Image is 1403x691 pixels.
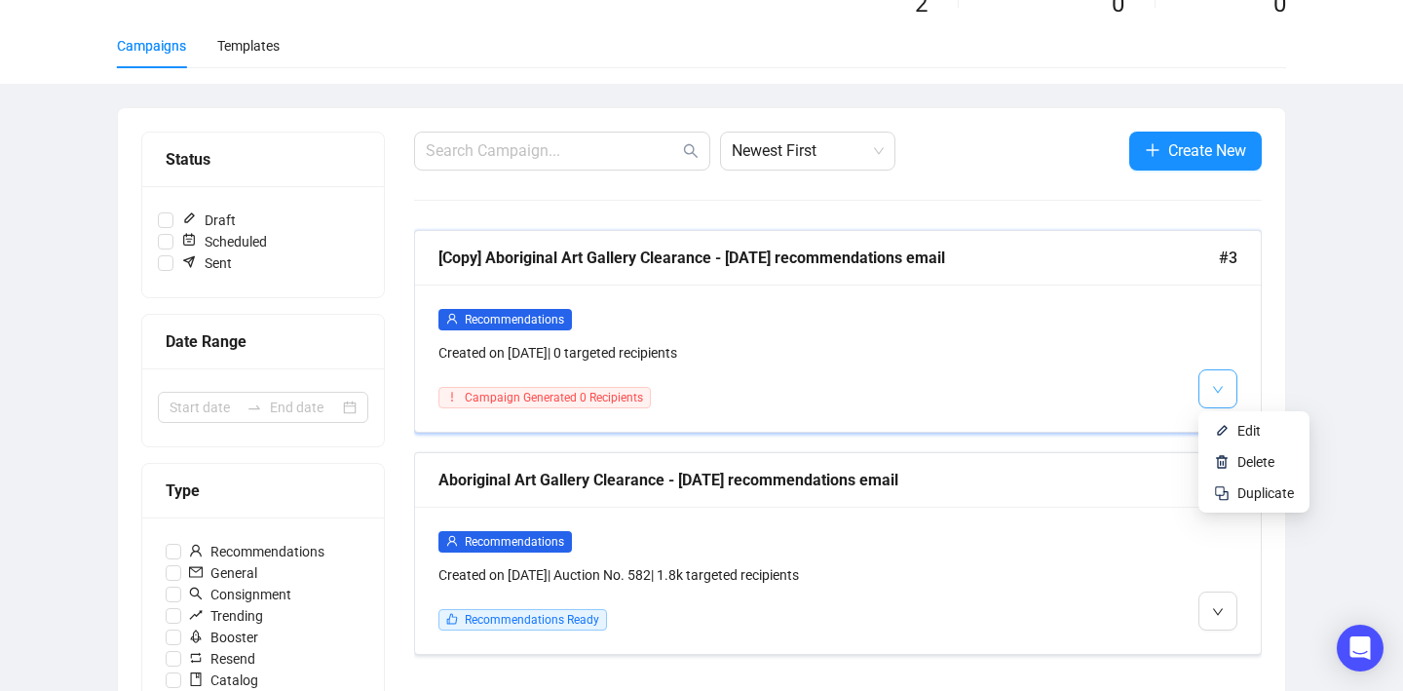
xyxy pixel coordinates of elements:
[438,246,1219,270] div: [Copy] Aboriginal Art Gallery Clearance - [DATE] recommendations email
[181,541,332,562] span: Recommendations
[181,670,266,691] span: Catalog
[438,564,1035,586] div: Created on [DATE] | Auction No. 582 | 1.8k targeted recipients
[246,400,262,415] span: swap-right
[189,651,203,665] span: retweet
[166,479,360,503] div: Type
[1237,423,1261,439] span: Edit
[446,613,458,625] span: like
[166,147,360,172] div: Status
[181,605,271,627] span: Trending
[414,452,1262,655] a: Aboriginal Art Gallery Clearance - [DATE] recommendations email#2userRecommendationsCreated on [D...
[246,400,262,415] span: to
[1212,606,1224,618] span: down
[166,329,360,354] div: Date Range
[1168,138,1246,163] span: Create New
[1214,454,1230,470] img: svg+xml;base64,PHN2ZyB4bWxucz0iaHR0cDovL3d3dy53My5vcmcvMjAwMC9zdmciIHhtbG5zOnhsaW5rPSJodHRwOi8vd3...
[465,535,564,549] span: Recommendations
[732,133,884,170] span: Newest First
[181,648,263,670] span: Resend
[173,252,240,274] span: Sent
[189,630,203,643] span: rocket
[189,544,203,557] span: user
[1214,423,1230,439] img: svg+xml;base64,PHN2ZyB4bWxucz0iaHR0cDovL3d3dy53My5vcmcvMjAwMC9zdmciIHhtbG5zOnhsaW5rPSJodHRwOi8vd3...
[181,562,265,584] span: General
[1214,485,1230,501] img: svg+xml;base64,PHN2ZyB4bWxucz0iaHR0cDovL3d3dy53My5vcmcvMjAwMC9zdmciIHdpZHRoPSIyNCIgaGVpZ2h0PSIyNC...
[465,313,564,326] span: Recommendations
[446,313,458,325] span: user
[1212,384,1224,396] span: down
[446,391,458,403] span: exclamation
[189,565,203,579] span: mail
[217,35,280,57] div: Templates
[173,210,244,231] span: Draft
[1237,454,1274,470] span: Delete
[438,468,1219,492] div: Aboriginal Art Gallery Clearance - [DATE] recommendations email
[426,139,679,163] input: Search Campaign...
[1219,246,1237,270] span: #3
[173,231,275,252] span: Scheduled
[465,391,643,404] span: Campaign Generated 0 Recipients
[181,584,299,605] span: Consignment
[414,230,1262,433] a: [Copy] Aboriginal Art Gallery Clearance - [DATE] recommendations email#3userRecommendationsCreate...
[465,613,599,627] span: Recommendations Ready
[117,35,186,57] div: Campaigns
[170,397,239,418] input: Start date
[189,672,203,686] span: book
[438,342,1035,364] div: Created on [DATE] | 0 targeted recipients
[189,608,203,622] span: rise
[1145,142,1160,158] span: plus
[270,397,339,418] input: End date
[683,143,699,159] span: search
[446,535,458,547] span: user
[1237,485,1294,501] span: Duplicate
[181,627,266,648] span: Booster
[1129,132,1262,171] button: Create New
[1337,625,1384,672] div: Open Intercom Messenger
[189,587,203,600] span: search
